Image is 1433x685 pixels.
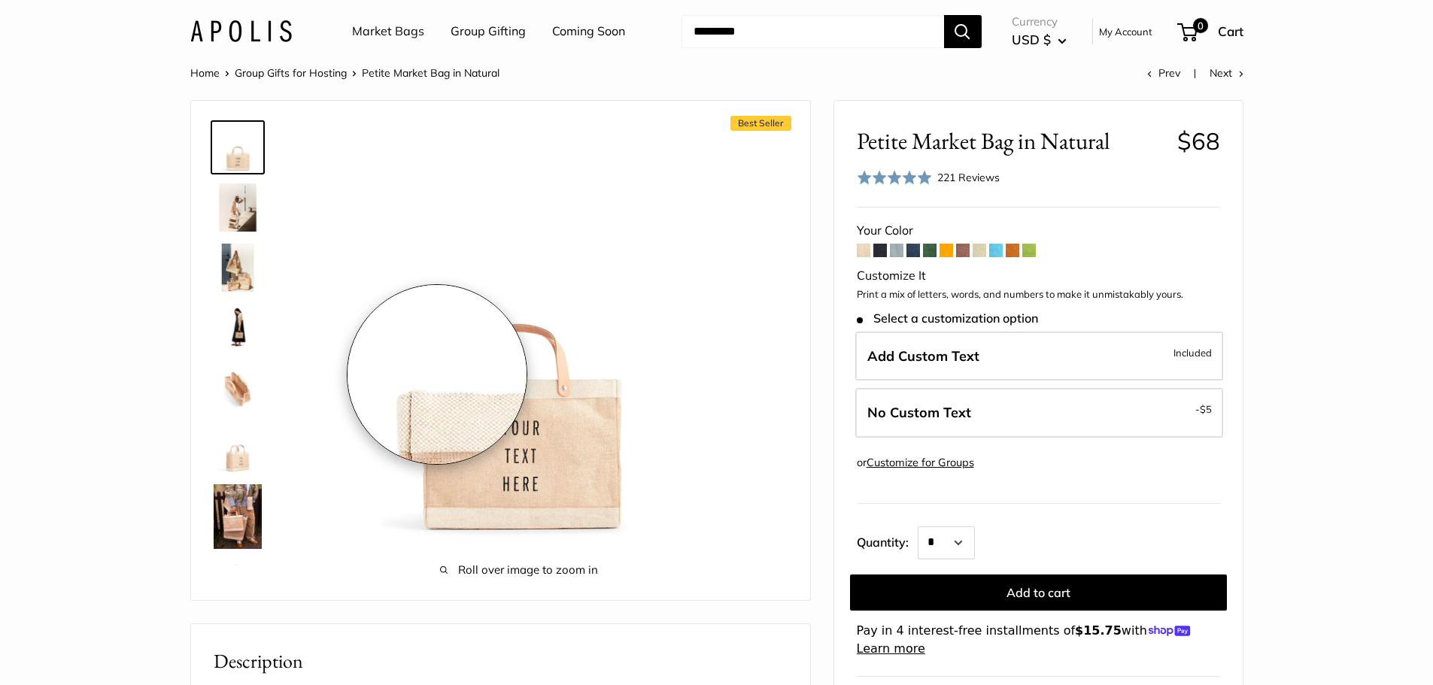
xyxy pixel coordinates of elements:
span: 221 Reviews [937,171,1000,184]
img: description_The Original Market bag in its 4 native styles [214,244,262,292]
a: 0 Cart [1179,20,1243,44]
img: Petite Market Bag in Natural [214,484,262,549]
a: Prev [1147,66,1180,80]
img: Apolis [190,20,292,42]
a: Customize for Groups [867,456,974,469]
span: Currency [1012,11,1067,32]
label: Add Custom Text [855,332,1223,381]
div: Your Color [857,220,1220,242]
span: - [1195,400,1212,418]
a: My Account [1099,23,1152,41]
span: USD $ [1012,32,1051,47]
button: USD $ [1012,28,1067,52]
span: Included [1173,344,1212,362]
span: 0 [1192,18,1207,33]
span: $68 [1177,126,1220,156]
img: Petite Market Bag in Natural [311,123,727,538]
span: Add Custom Text [867,347,979,365]
a: Group Gifts for Hosting [235,66,347,80]
a: description_The Original Market bag in its 4 native styles [211,241,265,295]
a: Home [190,66,220,80]
nav: Breadcrumb [190,63,499,83]
span: No Custom Text [867,404,971,421]
span: Best Seller [730,116,791,131]
a: Group Gifting [451,20,526,43]
img: description_Effortless style that elevates every moment [214,183,262,232]
a: Petite Market Bag in Natural [211,558,265,612]
div: Customize It [857,265,1220,287]
img: Petite Market Bag in Natural [214,561,262,609]
a: Petite Market Bag in Natural [211,120,265,174]
img: description_Spacious inner area with room for everything. [214,364,262,412]
button: Search [944,15,982,48]
span: Petite Market Bag in Natural [857,127,1166,155]
a: Petite Market Bag in Natural [211,481,265,552]
span: $5 [1200,403,1212,415]
span: Select a customization option [857,311,1038,326]
p: Print a mix of letters, words, and numbers to make it unmistakably yours. [857,287,1220,302]
a: Petite Market Bag in Natural [211,301,265,355]
a: Coming Soon [552,20,625,43]
a: Petite Market Bag in Natural [211,421,265,475]
img: Petite Market Bag in Natural [214,304,262,352]
h2: Description [214,647,788,676]
label: Leave Blank [855,388,1223,438]
span: Roll over image to zoom in [311,559,727,580]
a: Next [1210,66,1243,80]
label: Quantity: [857,522,918,559]
a: Market Bags [352,20,424,43]
span: Petite Market Bag in Natural [362,66,499,80]
a: description_Spacious inner area with room for everything. [211,361,265,415]
button: Add to cart [850,574,1227,611]
div: or [857,453,974,473]
a: description_Effortless style that elevates every moment [211,180,265,235]
img: Petite Market Bag in Natural [214,123,262,171]
img: Petite Market Bag in Natural [214,424,262,472]
input: Search... [682,15,944,48]
span: Cart [1218,23,1243,39]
